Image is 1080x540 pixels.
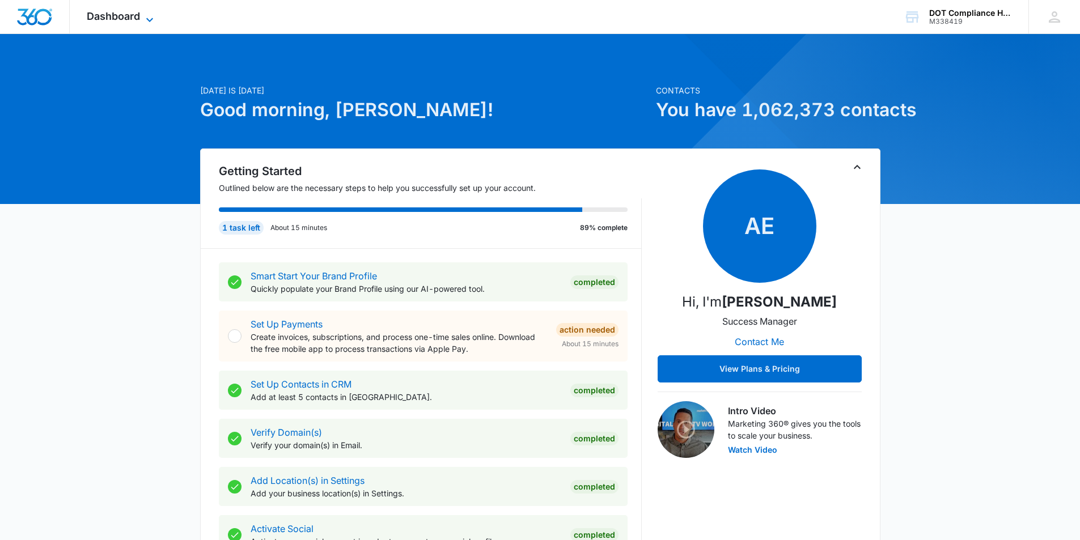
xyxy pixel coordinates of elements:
a: Activate Social [251,523,314,534]
button: Toggle Collapse [850,160,864,174]
h1: You have 1,062,373 contacts [656,96,880,124]
button: View Plans & Pricing [658,355,862,382]
h2: Getting Started [219,163,642,180]
p: Add your business location(s) in Settings. [251,487,561,499]
p: Verify your domain(s) in Email. [251,439,561,451]
a: Set Up Contacts in CRM [251,379,351,390]
button: Contact Me [723,328,795,355]
span: About 15 minutes [562,339,619,349]
p: Hi, I'm [682,292,837,312]
a: Verify Domain(s) [251,427,322,438]
p: Marketing 360® gives you the tools to scale your business. [728,418,862,441]
div: account id [929,18,1012,25]
p: [DATE] is [DATE] [200,84,649,96]
h1: Good morning, [PERSON_NAME]! [200,96,649,124]
p: Outlined below are the necessary steps to help you successfully set up your account. [219,182,642,194]
div: 1 task left [219,221,264,235]
div: Action Needed [556,323,619,337]
div: Completed [570,480,619,494]
p: Contacts [656,84,880,96]
p: 89% complete [580,223,628,233]
span: Dashboard [87,10,140,22]
img: Intro Video [658,401,714,458]
a: Smart Start Your Brand Profile [251,270,377,282]
strong: [PERSON_NAME] [722,294,837,310]
div: account name [929,8,1012,18]
p: Create invoices, subscriptions, and process one-time sales online. Download the free mobile app t... [251,331,547,355]
a: Add Location(s) in Settings [251,475,365,486]
p: Add at least 5 contacts in [GEOGRAPHIC_DATA]. [251,391,561,403]
div: Completed [570,275,619,289]
p: Quickly populate your Brand Profile using our AI-powered tool. [251,283,561,295]
h3: Intro Video [728,404,862,418]
div: Completed [570,432,619,445]
span: AE [703,169,816,283]
p: About 15 minutes [270,223,327,233]
div: Completed [570,384,619,397]
a: Set Up Payments [251,318,323,330]
p: Success Manager [722,314,797,328]
button: Watch Video [728,446,777,454]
